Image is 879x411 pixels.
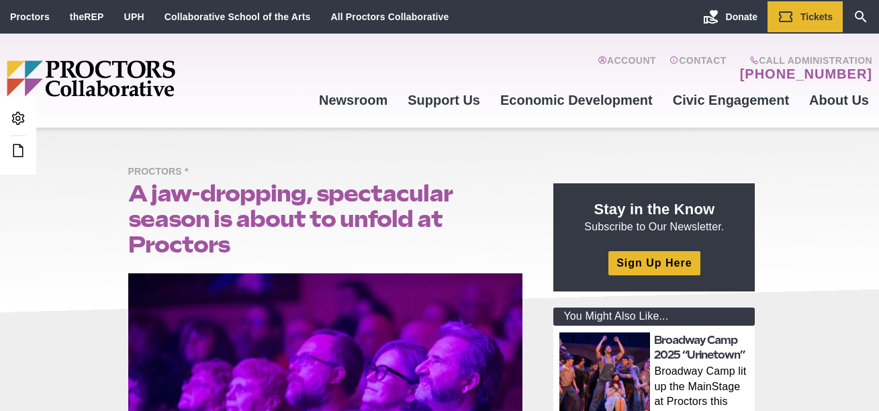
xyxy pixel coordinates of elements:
[598,55,656,82] a: Account
[569,199,739,234] p: Subscribe to Our Newsletter.
[10,11,50,22] a: Proctors
[608,251,700,275] a: Sign Up Here
[800,11,833,22] span: Tickets
[693,1,768,32] a: Donate
[330,11,449,22] a: All Proctors Collaborative
[490,82,663,118] a: Economic Development
[736,55,872,66] span: Call Administration
[124,11,144,22] a: UPH
[398,82,490,118] a: Support Us
[553,308,755,326] div: You Might Also Like...
[7,139,30,164] a: Edit this Post/Page
[740,66,872,82] a: [PHONE_NUMBER]
[669,55,727,82] a: Contact
[70,11,104,22] a: theREP
[7,107,30,132] a: Admin Area
[165,11,311,22] a: Collaborative School of the Arts
[799,82,879,118] a: About Us
[128,165,195,177] a: Proctors *
[843,1,879,32] a: Search
[7,60,279,97] img: Proctors logo
[309,82,398,118] a: Newsroom
[654,334,745,361] a: Broadway Camp 2025 “Urinetown”
[128,164,195,181] span: Proctors *
[663,82,799,118] a: Civic Engagement
[726,11,757,22] span: Donate
[594,201,715,218] strong: Stay in the Know
[768,1,843,32] a: Tickets
[128,181,523,257] h1: A jaw-dropping, spectacular season is about to unfold at Proctors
